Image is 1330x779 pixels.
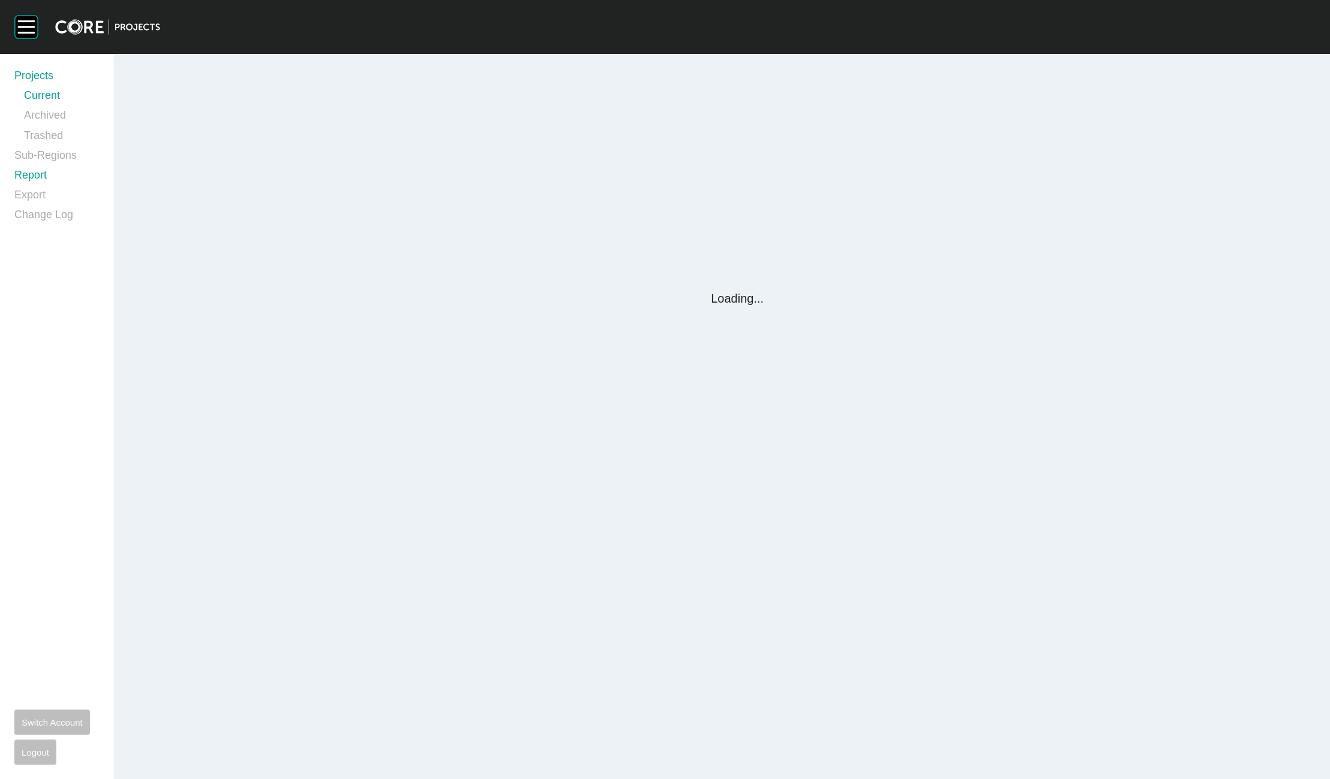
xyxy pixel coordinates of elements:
[14,68,99,88] a: Projects
[24,88,99,108] a: Current
[14,207,99,227] a: Change Log
[24,128,99,148] a: Trashed
[14,739,56,765] button: Logout
[14,188,99,207] a: Export
[55,19,160,35] img: core-logo-dark.3138cae2.png
[14,148,99,168] a: Sub-Regions
[22,747,49,757] span: Logout
[22,717,83,727] span: Switch Account
[14,168,99,188] a: Report
[14,709,90,735] button: Switch Account
[24,108,99,128] a: Archived
[711,290,764,307] p: Loading...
